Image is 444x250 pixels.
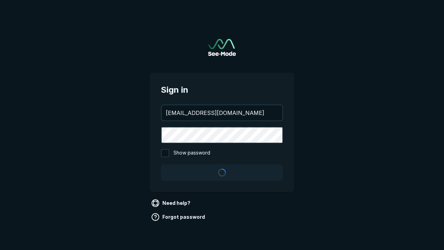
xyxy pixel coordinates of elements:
a: Need help? [150,198,193,209]
input: your@email.com [162,105,282,120]
span: Show password [173,149,210,157]
a: Forgot password [150,211,208,223]
img: See-Mode Logo [208,39,236,56]
a: Go to sign in [208,39,236,56]
span: Sign in [161,84,283,96]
